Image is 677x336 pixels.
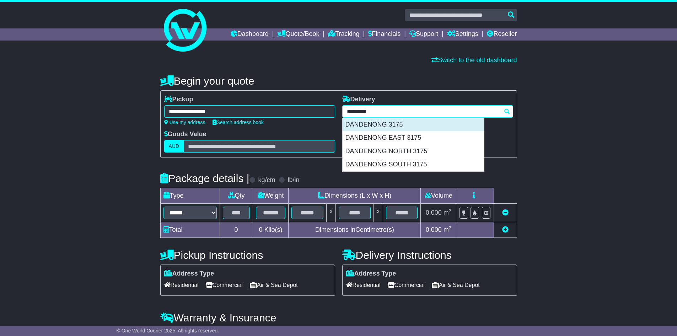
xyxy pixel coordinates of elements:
h4: Package details | [160,172,249,184]
span: Residential [346,279,381,290]
typeahead: Please provide city [342,105,513,118]
td: Weight [253,188,289,204]
td: Qty [220,188,253,204]
div: DANDENONG EAST 3175 [343,131,484,145]
a: Quote/Book [277,28,319,41]
span: Air & Sea Depot [432,279,480,290]
label: lb/in [288,176,299,184]
h4: Pickup Instructions [160,249,335,261]
label: Address Type [346,270,396,278]
span: 0 [259,226,262,233]
a: Search address book [213,119,264,125]
a: Dashboard [231,28,269,41]
div: DANDENONG SOUTH 3175 [343,158,484,171]
div: DANDENONG 3175 [343,118,484,132]
a: Tracking [328,28,359,41]
sup: 3 [449,225,452,230]
a: Support [409,28,438,41]
td: Volume [421,188,456,204]
label: Goods Value [164,130,206,138]
label: Pickup [164,96,193,103]
a: Use my address [164,119,205,125]
span: Air & Sea Depot [250,279,298,290]
label: kg/cm [258,176,275,184]
a: Settings [447,28,478,41]
td: Kilo(s) [253,222,289,238]
h4: Delivery Instructions [342,249,517,261]
span: 0.000 [426,209,442,216]
td: Type [160,188,220,204]
span: m [444,209,452,216]
label: Delivery [342,96,375,103]
td: x [374,204,383,222]
h4: Begin your quote [160,75,517,87]
span: m [444,226,452,233]
span: © One World Courier 2025. All rights reserved. [117,328,219,334]
a: Add new item [502,226,509,233]
span: Commercial [206,279,243,290]
a: Financials [368,28,401,41]
td: Dimensions (L x W x H) [289,188,421,204]
span: Commercial [388,279,425,290]
span: Residential [164,279,199,290]
a: Switch to the old dashboard [431,57,517,64]
td: x [327,204,336,222]
td: 0 [220,222,253,238]
a: Reseller [487,28,517,41]
td: Dimensions in Centimetre(s) [289,222,421,238]
label: AUD [164,140,184,153]
sup: 3 [449,208,452,213]
h4: Warranty & Insurance [160,312,517,324]
td: Total [160,222,220,238]
label: Address Type [164,270,214,278]
span: 0.000 [426,226,442,233]
a: Remove this item [502,209,509,216]
div: DANDENONG NORTH 3175 [343,145,484,158]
